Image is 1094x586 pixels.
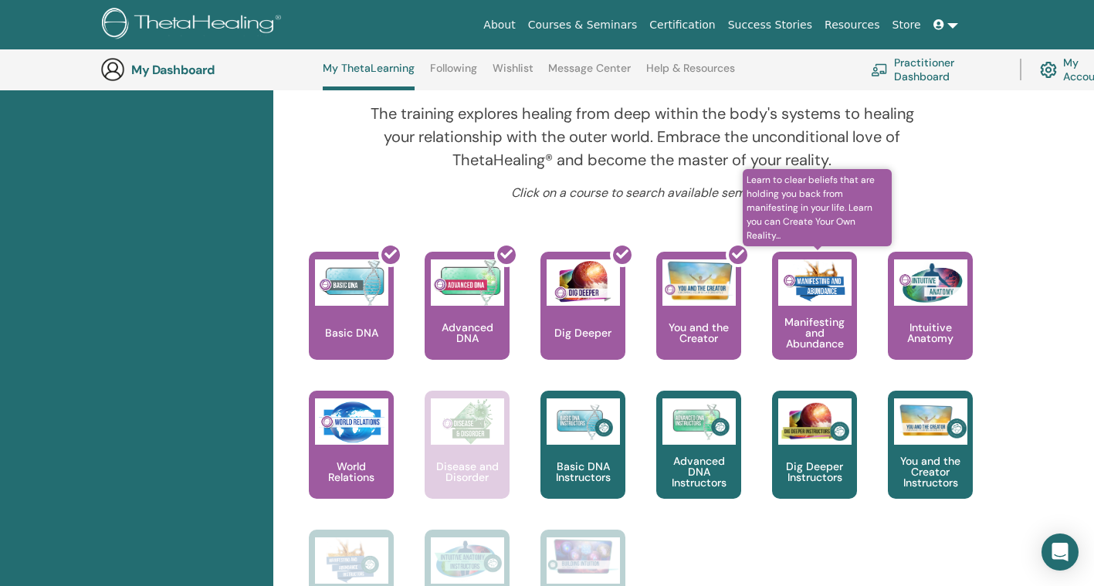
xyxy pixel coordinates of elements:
a: Certification [643,11,721,39]
p: Advanced DNA [425,322,510,344]
a: You and the Creator You and the Creator [656,252,741,391]
a: Disease and Disorder Disease and Disorder [425,391,510,530]
p: You and the Creator Instructors [888,456,973,488]
img: Disease and Disorder [431,398,504,445]
a: My ThetaLearning [323,62,415,90]
img: Intuitive Anatomy Instructors [431,537,504,584]
p: Dig Deeper Instructors [772,461,857,483]
a: Courses & Seminars [522,11,644,39]
img: World Relations [315,398,388,445]
p: Advanced DNA Instructors [656,456,741,488]
p: Basic DNA Instructors [540,461,625,483]
a: Wishlist [493,62,533,86]
img: Dig Deeper [547,259,620,306]
a: Success Stories [722,11,818,39]
p: The training explores healing from deep within the body's systems to healing your relationship wi... [360,102,924,171]
img: logo.png [102,8,286,42]
img: cog.svg [1040,58,1057,82]
img: Basic DNA [315,259,388,306]
img: chalkboard-teacher.svg [871,63,888,76]
a: Practitioner Dashboard [871,53,1001,86]
a: Intuitive Anatomy Intuitive Anatomy [888,252,973,391]
p: World Relations [309,461,394,483]
a: Dig Deeper Instructors Dig Deeper Instructors [772,391,857,530]
a: Basic DNA Basic DNA [309,252,394,391]
p: Disease and Disorder [425,461,510,483]
img: Manifesting and Abundance [778,259,852,306]
a: Dig Deeper Dig Deeper [540,252,625,391]
p: Dig Deeper [548,327,618,338]
img: You and the Creator Instructors [894,398,967,445]
a: Store [886,11,927,39]
img: Dig Deeper Instructors [778,398,852,445]
p: You and the Creator [656,322,741,344]
a: Message Center [548,62,631,86]
a: Basic DNA Instructors Basic DNA Instructors [540,391,625,530]
h3: My Dashboard [131,63,286,77]
img: Intuitive Child In Me Instructors [547,537,620,575]
span: Learn to clear beliefs that are holding you back from manifesting in your life. Learn you can Cre... [743,169,892,246]
a: About [477,11,521,39]
img: Manifesting and Abundance Instructors [315,537,388,584]
img: Basic DNA Instructors [547,398,620,445]
p: Manifesting and Abundance [772,317,857,349]
a: Resources [818,11,886,39]
p: Intuitive Anatomy [888,322,973,344]
a: Advanced DNA Instructors Advanced DNA Instructors [656,391,741,530]
img: Advanced DNA [431,259,504,306]
img: You and the Creator [662,259,736,302]
a: You and the Creator Instructors You and the Creator Instructors [888,391,973,530]
img: generic-user-icon.jpg [100,57,125,82]
div: Open Intercom Messenger [1042,533,1079,571]
h2: Master [594,61,690,97]
img: Intuitive Anatomy [894,259,967,306]
a: World Relations World Relations [309,391,394,530]
a: Learn to clear beliefs that are holding you back from manifesting in your life. Learn you can Cre... [772,252,857,391]
a: Following [430,62,477,86]
a: Advanced DNA Advanced DNA [425,252,510,391]
a: Help & Resources [646,62,735,86]
img: Advanced DNA Instructors [662,398,736,445]
p: Click on a course to search available seminars [360,184,924,202]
